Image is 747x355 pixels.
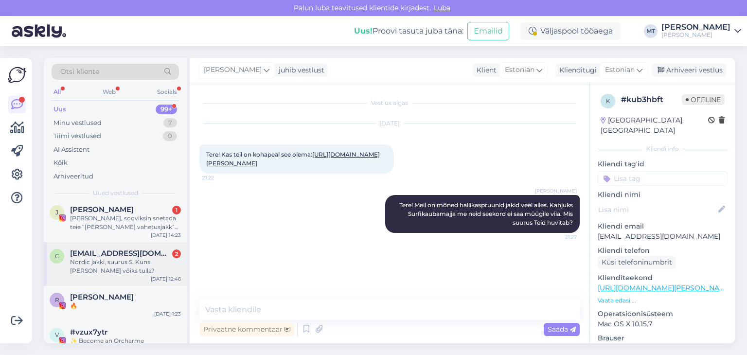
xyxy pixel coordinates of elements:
[555,65,597,75] div: Klienditugi
[53,145,89,155] div: AI Assistent
[682,94,725,105] span: Offline
[70,337,181,354] div: ✨ Become an Orcharme Ambassador! Hey! I’m [PERSON_NAME] from Orcharme 👋 – the eyewear brand made ...
[156,105,177,114] div: 99+
[606,97,610,105] span: k
[598,144,728,153] div: Kliendi info
[70,293,134,302] span: Romain Carrera
[467,22,509,40] button: Emailid
[52,86,63,98] div: All
[70,214,181,231] div: [PERSON_NAME], sooviksin soetada teie “[PERSON_NAME] vahetusjakk” musta L suuruses, aga hetkel se...
[598,273,728,283] p: Klienditeekond
[598,256,676,269] div: Küsi telefoninumbrit
[354,26,373,35] b: Uus!
[661,23,741,39] a: [PERSON_NAME][PERSON_NAME]
[598,319,728,329] p: Mac OS X 10.15.7
[354,25,463,37] div: Proovi tasuta juba täna:
[199,99,580,107] div: Vestlus algas
[53,172,93,181] div: Arhiveeritud
[598,296,728,305] p: Vaata edasi ...
[431,3,453,12] span: Luba
[93,189,138,197] span: Uued vestlused
[204,65,262,75] span: [PERSON_NAME]
[598,309,728,319] p: Operatsioonisüsteem
[598,221,728,231] p: Kliendi email
[55,252,59,260] span: C
[53,118,102,128] div: Minu vestlused
[154,310,181,318] div: [DATE] 1:23
[652,64,727,77] div: Arhiveeri vestlus
[206,151,380,167] span: Tere! Kas teil on kohapeal see olema:
[53,105,66,114] div: Uus
[598,333,728,343] p: Brauser
[661,23,730,31] div: [PERSON_NAME]
[540,233,577,241] span: 21:27
[661,31,730,39] div: [PERSON_NAME]
[55,331,59,338] span: v
[598,231,728,242] p: [EMAIL_ADDRESS][DOMAIN_NAME]
[53,158,68,168] div: Kõik
[101,86,118,98] div: Web
[598,284,732,292] a: [URL][DOMAIN_NAME][PERSON_NAME]
[521,22,621,40] div: Väljaspool tööaega
[473,65,497,75] div: Klient
[202,174,239,181] span: 21:22
[70,302,181,310] div: 🔥
[275,65,324,75] div: juhib vestlust
[598,246,728,256] p: Kliendi telefon
[53,131,101,141] div: Tiimi vestlused
[598,171,728,186] input: Lisa tag
[601,115,708,136] div: [GEOGRAPHIC_DATA], [GEOGRAPHIC_DATA]
[163,131,177,141] div: 0
[644,24,658,38] div: MT
[199,323,294,336] div: Privaatne kommentaar
[55,296,59,303] span: R
[605,65,635,75] span: Estonian
[548,325,576,334] span: Saada
[621,94,682,106] div: # kub3hbft
[505,65,534,75] span: Estonian
[8,66,26,84] img: Askly Logo
[70,249,171,258] span: Charis.mandre@gmail.com
[60,67,99,77] span: Otsi kliente
[172,206,181,214] div: 1
[70,205,134,214] span: Joona Kalamägi
[163,118,177,128] div: 7
[70,328,107,337] span: #vzux7ytr
[70,258,181,275] div: Nordic jakki, suurus S. Kuna [PERSON_NAME] võiks tulla?
[55,209,58,216] span: J
[598,190,728,200] p: Kliendi nimi
[155,86,179,98] div: Socials
[172,249,181,258] div: 2
[399,201,574,226] span: Tere! Meil on mõned hallikaspruunid jakid veel alles. Kahjuks Surfikaubamajja me neid seekord ei ...
[151,275,181,283] div: [DATE] 12:46
[598,204,716,215] input: Lisa nimi
[199,119,580,128] div: [DATE]
[535,187,577,195] span: [PERSON_NAME]
[151,231,181,239] div: [DATE] 14:23
[598,159,728,169] p: Kliendi tag'id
